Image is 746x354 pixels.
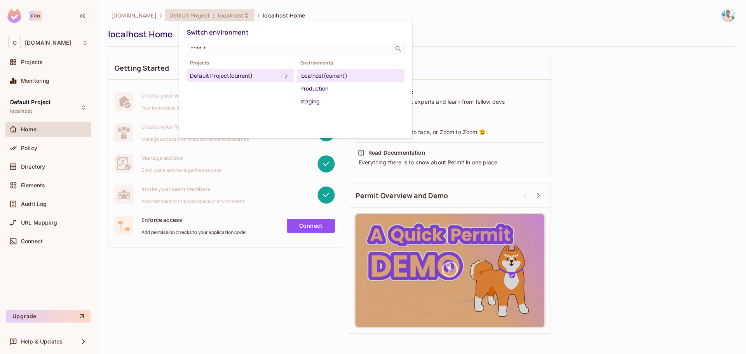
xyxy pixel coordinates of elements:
span: Switch environment [187,28,249,37]
div: Default Project (current) [190,71,282,80]
div: Production [300,84,401,93]
span: Environments [297,60,404,66]
div: staging [300,97,401,106]
div: localhost (current) [300,71,401,80]
span: Projects [187,60,294,66]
